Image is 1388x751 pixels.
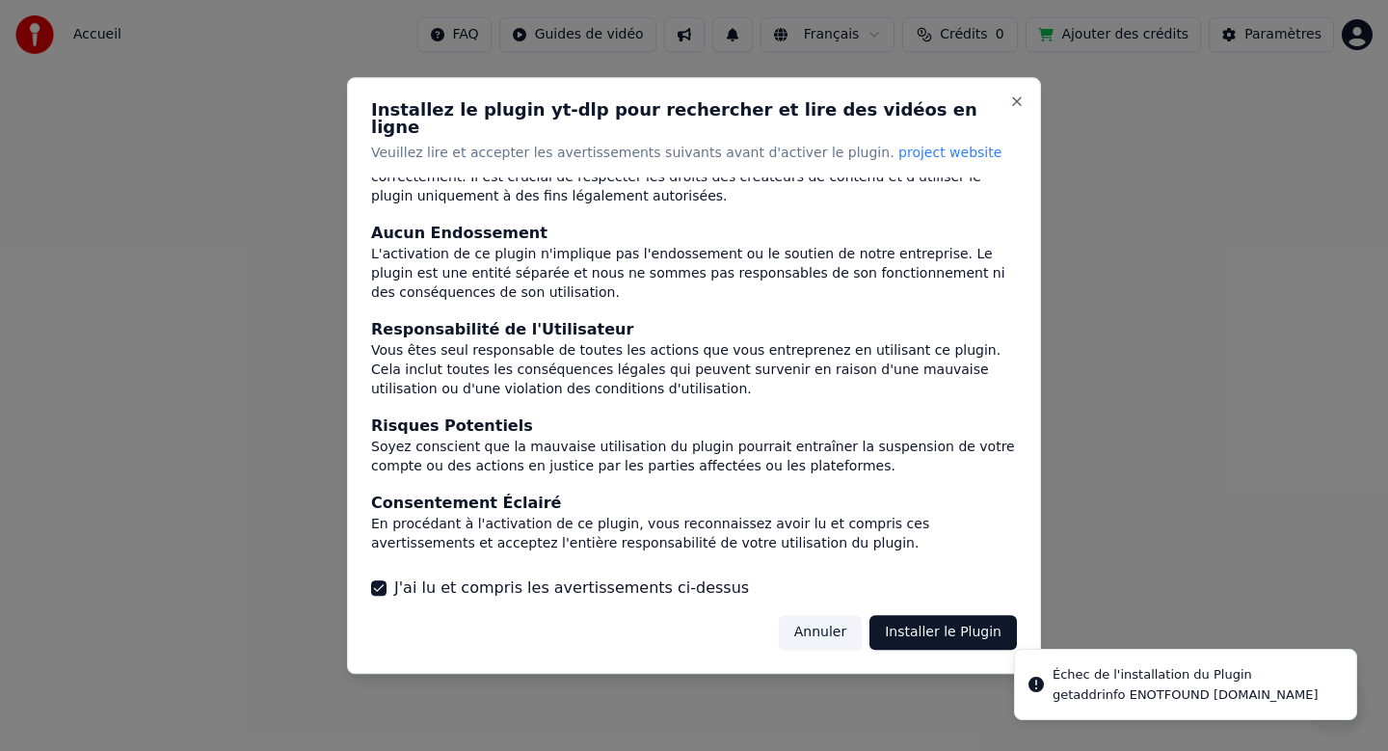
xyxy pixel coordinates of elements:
div: En procédant à l'activation de ce plugin, vous reconnaissez avoir lu et compris ces avertissement... [371,516,1017,554]
div: Vous êtes seul responsable de toutes les actions que vous entreprenez en utilisant ce plugin. Cel... [371,342,1017,400]
p: Veuillez lire et accepter les avertissements suivants avant d'activer le plugin. [371,144,1017,163]
div: Aucun Endossement [371,223,1017,246]
div: L'activation de ce plugin n'implique pas l'endossement ou le soutien de notre entreprise. Le plug... [371,246,1017,304]
button: Annuler [779,615,862,650]
h2: Installez le plugin yt-dlp pour rechercher et lire des vidéos en ligne [371,101,1017,136]
div: Soyez conscient que la mauvaise utilisation du plugin pourrait entraîner la suspension de votre c... [371,439,1017,477]
div: Responsabilité de l'Utilisateur [371,319,1017,342]
div: Consentement Éclairé [371,493,1017,516]
button: Installer le Plugin [869,615,1017,650]
div: Ce plugin peut permettre des actions (comme le téléchargement de contenu) qui pourraient enfreind... [371,130,1017,207]
span: project website [898,145,1001,160]
div: Risques Potentiels [371,416,1017,439]
label: J'ai lu et compris les avertissements ci-dessus [394,577,749,600]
